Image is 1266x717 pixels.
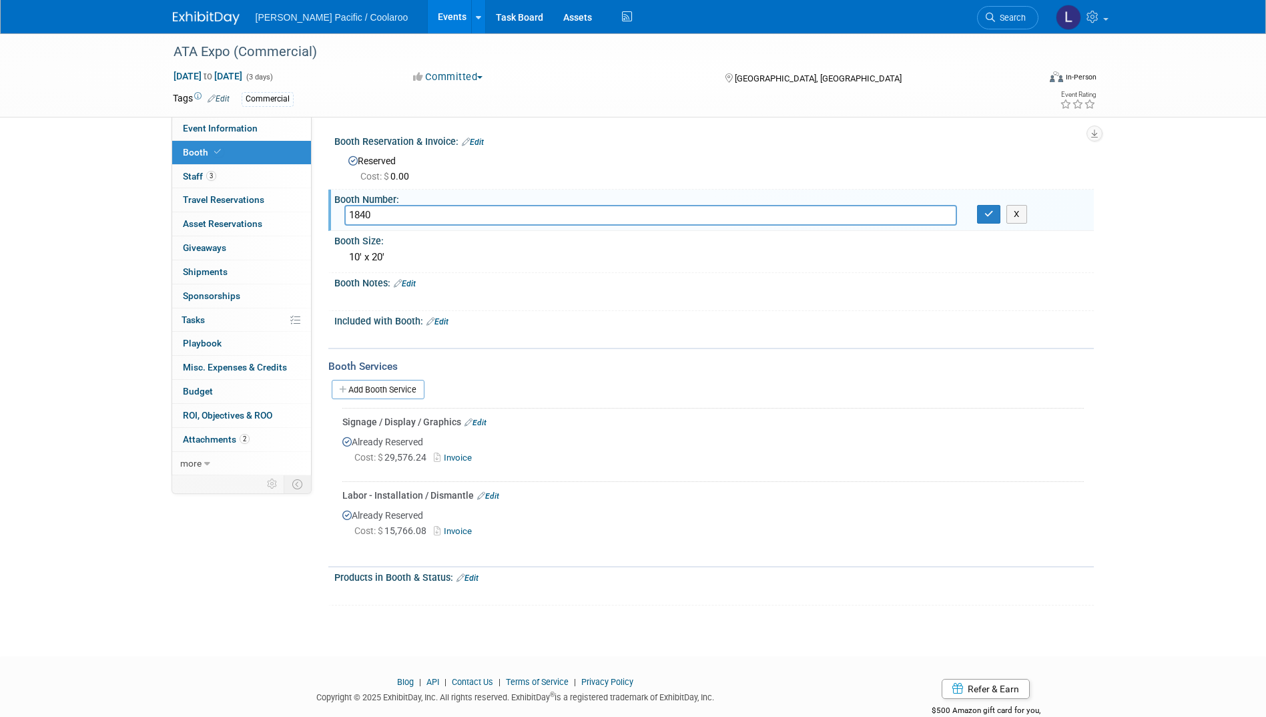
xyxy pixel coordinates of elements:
[208,94,230,103] a: Edit
[426,677,439,687] a: API
[354,525,432,536] span: 15,766.08
[172,117,311,140] a: Event Information
[172,332,311,355] a: Playbook
[441,677,450,687] span: |
[183,362,287,373] span: Misc. Expenses & Credits
[173,11,240,25] img: ExhibitDay
[172,188,311,212] a: Travel Reservations
[245,73,273,81] span: (3 days)
[206,171,216,181] span: 3
[334,132,1094,149] div: Booth Reservation & Invoice:
[495,677,504,687] span: |
[183,123,258,134] span: Event Information
[256,12,408,23] span: [PERSON_NAME] Pacific / Coolaroo
[462,138,484,147] a: Edit
[344,151,1084,183] div: Reserved
[183,194,264,205] span: Travel Reservations
[995,13,1026,23] span: Search
[172,356,311,379] a: Misc. Expenses & Credits
[452,677,493,687] a: Contact Us
[342,489,1084,502] div: Labor - Installation / Dismantle
[173,91,230,107] td: Tags
[183,266,228,277] span: Shipments
[172,380,311,403] a: Budget
[183,434,250,445] span: Attachments
[284,475,311,493] td: Toggle Event Tabs
[1056,5,1081,30] img: Lindsay Yontz
[397,677,414,687] a: Blog
[183,338,222,348] span: Playbook
[960,69,1097,89] div: Event Format
[571,677,579,687] span: |
[172,212,311,236] a: Asset Reservations
[172,165,311,188] a: Staff3
[172,284,311,308] a: Sponsorships
[172,236,311,260] a: Giveaways
[172,404,311,427] a: ROI, Objectives & ROO
[434,453,477,463] a: Invoice
[261,475,284,493] td: Personalize Event Tab Strip
[328,359,1094,374] div: Booth Services
[942,679,1030,699] a: Refer & Earn
[172,428,311,451] a: Attachments2
[360,171,414,182] span: 0.00
[332,380,424,399] a: Add Booth Service
[334,273,1094,290] div: Booth Notes:
[1050,71,1063,82] img: Format-Inperson.png
[182,314,205,325] span: Tasks
[242,92,294,106] div: Commercial
[344,247,1084,268] div: 10' x 20'
[183,386,213,397] span: Budget
[506,677,569,687] a: Terms of Service
[334,190,1094,206] div: Booth Number:
[183,218,262,229] span: Asset Reservations
[183,410,272,421] span: ROI, Objectives & ROO
[1065,72,1096,82] div: In-Person
[354,452,432,463] span: 29,576.24
[183,171,216,182] span: Staff
[342,502,1084,550] div: Already Reserved
[183,242,226,253] span: Giveaways
[354,452,384,463] span: Cost: $
[464,418,487,427] a: Edit
[173,688,859,704] div: Copyright © 2025 ExhibitDay, Inc. All rights reserved. ExhibitDay is a registered trademark of Ex...
[334,231,1094,248] div: Booth Size:
[416,677,424,687] span: |
[173,70,243,82] span: [DATE] [DATE]
[342,415,1084,429] div: Signage / Display / Graphics
[434,526,477,536] a: Invoice
[550,691,555,698] sup: ®
[169,40,1018,64] div: ATA Expo (Commercial)
[342,429,1084,477] div: Already Reserved
[172,141,311,164] a: Booth
[172,308,311,332] a: Tasks
[581,677,633,687] a: Privacy Policy
[360,171,390,182] span: Cost: $
[180,458,202,469] span: more
[172,260,311,284] a: Shipments
[240,434,250,444] span: 2
[334,567,1094,585] div: Products in Booth & Status:
[477,491,499,501] a: Edit
[735,73,902,83] span: [GEOGRAPHIC_DATA], [GEOGRAPHIC_DATA]
[1060,91,1096,98] div: Event Rating
[354,525,384,536] span: Cost: $
[172,452,311,475] a: more
[394,279,416,288] a: Edit
[183,290,240,301] span: Sponsorships
[426,317,448,326] a: Edit
[1006,205,1027,224] button: X
[334,311,1094,328] div: Included with Booth:
[214,148,221,156] i: Booth reservation complete
[183,147,224,158] span: Booth
[408,70,488,84] button: Committed
[456,573,479,583] a: Edit
[202,71,214,81] span: to
[977,6,1038,29] a: Search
